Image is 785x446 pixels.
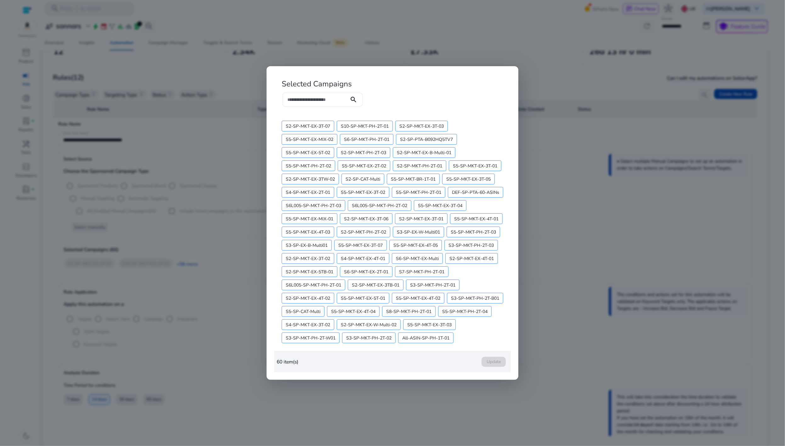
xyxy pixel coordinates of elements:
[396,295,440,302] span: S5-SP-MKT-EX-4T-02
[452,189,499,196] span: DEF-SP-PTA-60-ASINs
[344,269,388,275] span: S6-SP-MKT-EX-2T-01
[393,242,438,249] span: S5-SP-MKT-EX-4T-05
[399,216,443,222] span: S2-SP-MKT-EX-3T-01
[286,255,330,262] span: S2-SP-MKT-EX-3T-02
[418,202,462,209] span: S5-SP-MKT-EX-3T-04
[341,189,385,196] span: S5-SP-MKT-EX-3T-02
[341,229,386,235] span: S2-SP-MKT-PH-2T-02
[402,335,449,341] span: All-ASIN-SP-PH-1T-01
[352,282,399,288] span: S2-SP-MKT-EX-3TB-01
[286,123,330,130] span: S2-SP-MKT-EX-3T-07
[342,163,386,169] span: S5-SP-MKT-EX-2T-02
[346,335,392,341] span: S3-SP-MKT-PH-2T-02
[346,176,380,182] span: S2-SP-CAT-Multi
[286,321,330,328] span: S4-SP-MKT-EX-3T-02
[400,136,453,143] span: S2-SP-PTA-B092HQ5TV7
[286,242,328,249] span: S3-SP-EX-B-Multi01
[397,149,451,156] span: S2-SP-MKT-EX-B-Multi-01
[449,242,494,249] span: S3-SP-MKT-PH-2T-03
[286,216,333,222] span: S5-SP-MKT-EX-MIX-01
[341,321,397,328] span: S2-SP-MKT-EX-W-Multi-02
[454,216,499,222] span: S5-SP-MKT-EX-4T-01
[352,202,407,209] span: S6L005-SP-MKT-PH-2T-02
[274,74,359,92] h4: Selected Campaigns
[449,255,494,262] span: S2-SP-MKT-EX-4T-01
[391,176,436,182] span: S5-SP-MKT-BR-1T-01
[286,163,331,169] span: S5-SP-MKT-PH-2T-02
[396,189,441,196] span: S5-SP-MKT-PH-2T-01
[386,308,432,315] span: S8-SP-MKT-PH-2T-01
[277,358,298,365] p: 60 item(s)
[410,282,455,288] span: S3-SP-MKT-PH-2T-01
[286,176,335,182] span: S2-SP-MKT-EX-3TW-02
[407,321,452,328] span: S5-SP-MKT-EX-3T-03
[442,308,488,315] span: S5-SP-MKT-PH-2T-04
[396,255,439,262] span: S6-SP-MKT-EX-Multi
[446,176,491,182] span: S5-SP-MKT-EX-3T-05
[344,136,389,143] span: S6-SP-MKT-PH-2T-01
[451,229,496,235] span: S5-SP-MKT-PH-2T-03
[451,295,499,302] span: S3-SP-MKT-PH-2T-B01
[286,229,330,235] span: S5-SP-MKT-EX-4T-03
[399,123,444,130] span: S2-SP-MKT-EX-3T-03
[331,308,376,315] span: S5-SP-MKT-EX-4T-04
[286,282,341,288] span: S6L005-SP-MKT-PH-2T-01
[341,123,389,130] span: S10-SP-MKT-PH-2T-01
[286,136,333,143] span: S5-SP-MKT-EX-MIX-02
[397,229,440,235] span: S3-SP-EX-W-Multi01
[341,295,385,302] span: S5-SP-MKT-EX-5T-01
[346,96,361,103] mat-icon: search
[338,242,383,249] span: S5-SP-MKT-EX-3T-07
[286,269,333,275] span: S2-SP-MKT-EX-5TB-01
[344,216,388,222] span: S2-SP-MKT-EX-3T-06
[286,308,320,315] span: S5-SP-CAT-Multi
[286,335,336,341] span: S3-SP-MKT-PH-2T-W01
[453,163,497,169] span: S5-SP-MKT-EX-3T-01
[341,149,386,156] span: S2-SP-MKT-PH-2T-03
[286,295,330,302] span: S2-SP-MKT-EX-4T-02
[399,269,444,275] span: S7-SP-MKT-PH-2T-01
[286,202,341,209] span: S6L005-SP-MKT-PH-2T-03
[397,163,442,169] span: S2-SP-MKT-PH-2T-01
[341,255,385,262] span: S4-SP-MKT-EX-4T-01
[286,189,330,196] span: S4-SP-MKT-EX-2T-01
[286,149,330,156] span: S5-SP-MKT-EX-5T-02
